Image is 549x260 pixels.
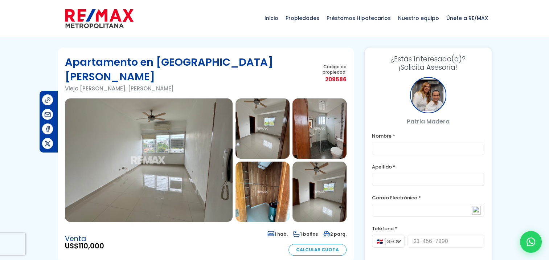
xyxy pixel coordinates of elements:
label: Apellido * [372,162,484,171]
label: Correo Electrónico * [372,193,484,202]
span: Venta [65,235,104,243]
img: Apartamento en Viejo Arroyo Hondo [292,98,347,159]
label: Nombre * [372,131,484,141]
span: Código de propiedad: [307,64,346,75]
span: 1 hab. [267,231,288,237]
a: Calcular Cuota [288,244,347,256]
img: Apartamento en Viejo Arroyo Hondo [292,162,347,222]
span: ¿Estás Interesado(a)? [372,55,484,63]
div: Patria Madera [410,77,446,113]
span: 110,000 [78,241,104,251]
p: Patria Madera [372,117,484,126]
span: Únete a RE/MAX [443,7,492,29]
p: Viejo [PERSON_NAME], [PERSON_NAME] [65,84,307,93]
input: 123-456-7890 [407,235,484,248]
span: US$ [65,243,104,250]
img: Compartir [44,96,52,104]
img: Compartir [44,140,52,147]
label: Teléfono * [372,224,484,233]
img: Apartamento en Viejo Arroyo Hondo [235,98,290,159]
img: remax-metropolitana-logo [65,8,134,29]
img: npw-badge-icon-locked.svg [472,206,481,215]
span: Préstamos Hipotecarios [323,7,394,29]
span: 1 baños [293,231,318,237]
span: 2 parq. [323,231,347,237]
span: Inicio [261,7,282,29]
span: Nuestro equipo [394,7,443,29]
img: Compartir [44,125,52,133]
img: Apartamento en Viejo Arroyo Hondo [65,98,233,222]
h1: Apartamento en [GEOGRAPHIC_DATA][PERSON_NAME] [65,55,307,84]
img: Apartamento en Viejo Arroyo Hondo [235,162,290,222]
img: Compartir [44,111,52,118]
span: 209586 [307,75,346,84]
span: Propiedades [282,7,323,29]
h3: ¡Solicita Asesoría! [372,55,484,72]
